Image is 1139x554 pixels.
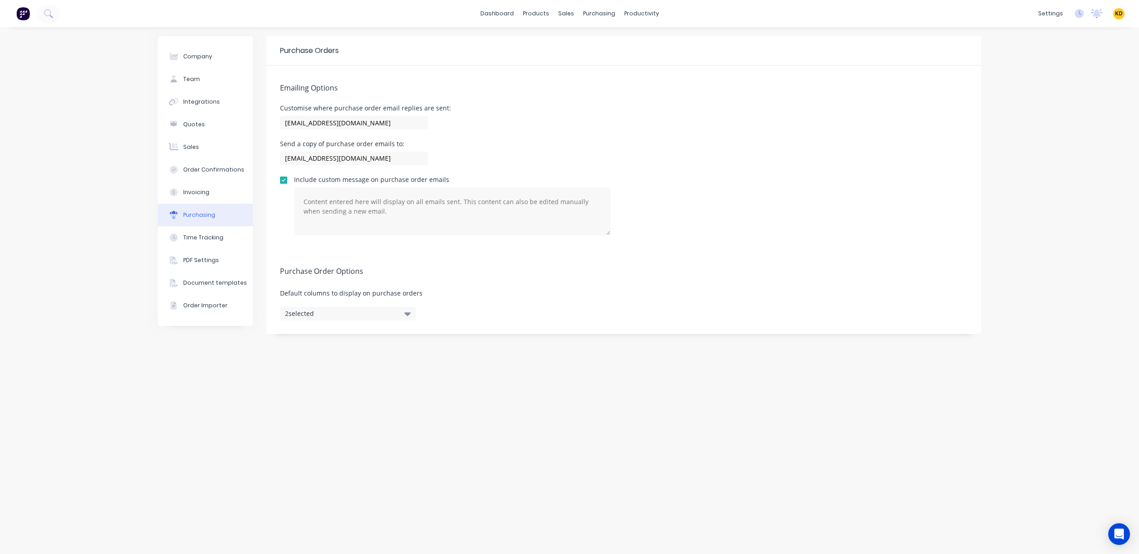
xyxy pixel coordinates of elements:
button: Time Tracking [158,226,253,249]
div: Invoicing [183,188,209,196]
div: Order Confirmations [183,166,244,174]
div: Order Importer [183,301,228,310]
img: Factory [16,7,30,20]
div: Time Tracking [183,234,223,242]
div: Customise where purchase order email replies are sent: [280,105,451,111]
div: Open Intercom Messenger [1108,523,1130,545]
button: Order Importer [158,294,253,317]
button: Integrations [158,91,253,113]
div: settings [1034,7,1068,20]
button: Team [158,68,253,91]
span: Default columns to display on purchase orders [280,288,968,298]
div: Team [183,75,200,83]
div: Purchase Orders [280,45,339,56]
div: Company [183,53,212,61]
span: KD [1115,10,1123,18]
div: Sales [183,143,199,151]
h5: Purchase Order Options [280,267,968,276]
div: Integrations [183,98,220,106]
div: Document templates [183,279,247,287]
button: PDF Settings [158,249,253,272]
button: Document templates [158,272,253,294]
div: Purchasing [183,211,215,219]
button: 2selected [280,307,416,320]
button: Sales [158,136,253,158]
div: purchasing [579,7,620,20]
div: Quotes [183,120,205,129]
div: PDF Settings [183,256,219,264]
button: Purchasing [158,204,253,226]
button: Invoicing [158,181,253,204]
div: Send a copy of purchase order emails to: [280,141,428,147]
div: products [518,7,554,20]
a: dashboard [476,7,518,20]
div: productivity [620,7,664,20]
div: Include custom message on purchase order emails [294,177,449,183]
button: Order Confirmations [158,158,253,181]
div: sales [554,7,579,20]
h5: Emailing Options [280,84,968,92]
button: Company [158,45,253,68]
button: Quotes [158,113,253,136]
